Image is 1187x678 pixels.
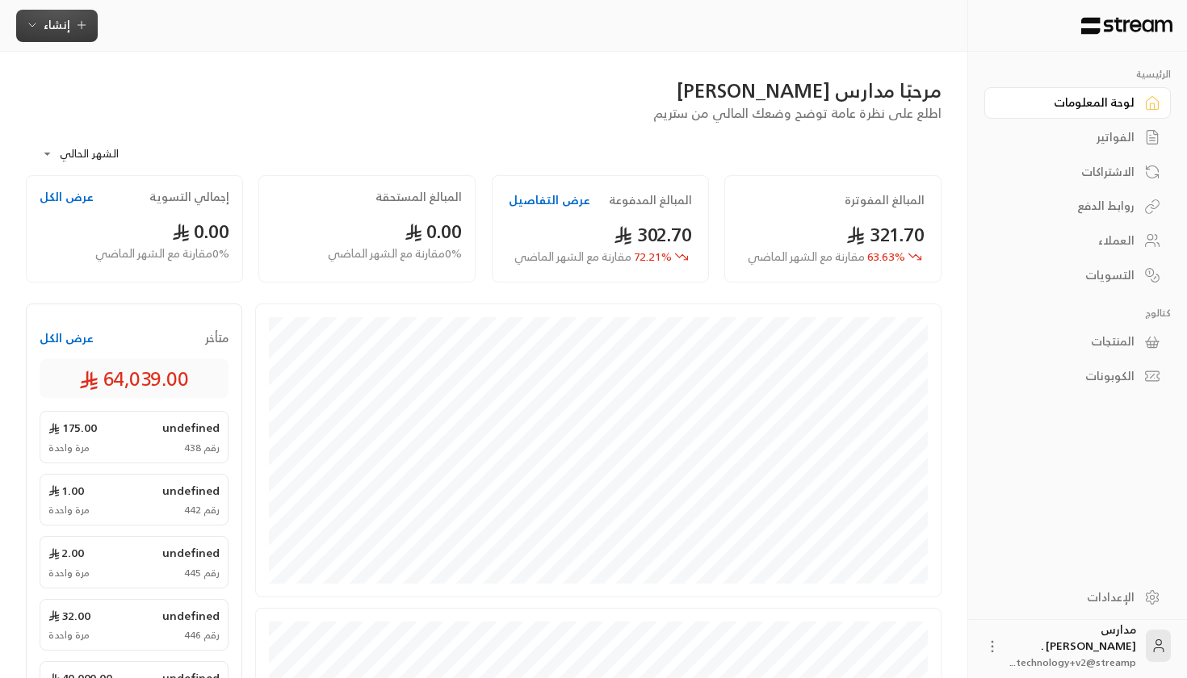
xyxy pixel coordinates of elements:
[1005,164,1135,180] div: الاشتراكات
[149,189,229,205] h2: إجمالي التسوية
[184,629,220,642] span: رقم 446
[79,366,189,391] span: 64,039.00
[44,15,70,35] span: إنشاء
[40,189,94,205] button: عرض الكل
[653,102,942,124] span: اطلع على نظرة عامة توضح وضعك المالي من ستريم
[984,68,1171,81] p: الرئيسية
[984,361,1171,392] a: الكوبونات
[162,483,220,499] span: undefined
[984,87,1171,119] a: لوحة المعلومات
[34,133,155,175] div: الشهر الحالي
[184,567,220,580] span: رقم 445
[514,246,631,266] span: مقارنة مع الشهر الماضي
[984,190,1171,222] a: روابط الدفع
[1005,94,1135,111] div: لوحة المعلومات
[509,192,590,208] button: عرض التفاصيل
[984,326,1171,358] a: المنتجات
[172,215,229,248] span: 0.00
[845,192,925,208] h2: المبالغ المفوترة
[48,567,90,580] span: مرة واحدة
[48,442,90,454] span: مرة واحدة
[984,225,1171,257] a: العملاء
[162,608,220,624] span: undefined
[609,192,692,208] h2: المبالغ المدفوعة
[1010,621,1136,670] div: مدارس [PERSON_NAME] .
[1005,129,1135,145] div: الفواتير
[328,245,462,262] span: 0 % مقارنة مع الشهر الماضي
[48,420,97,436] span: 175.00
[748,249,905,266] span: 63.63 %
[984,156,1171,187] a: الاشتراكات
[162,420,220,436] span: undefined
[184,442,220,454] span: رقم 438
[26,77,942,103] div: مرحبًا مدارس [PERSON_NAME]
[205,330,229,346] span: متأخر
[1005,589,1135,605] div: الإعدادات
[375,189,462,205] h2: المبالغ المستحقة
[984,259,1171,291] a: التسويات
[1005,368,1135,384] div: الكوبونات
[48,483,84,499] span: 1.00
[48,504,90,517] span: مرة واحدة
[984,307,1171,320] p: كتالوج
[1005,198,1135,214] div: روابط الدفع
[95,245,229,262] span: 0 % مقارنة مع الشهر الماضي
[405,215,462,248] span: 0.00
[984,122,1171,153] a: الفواتير
[1005,333,1135,349] div: المنتجات
[16,10,98,42] button: إنشاء
[846,218,925,251] span: 321.70
[748,246,865,266] span: مقارنة مع الشهر الماضي
[1005,267,1135,283] div: التسويات
[1005,232,1135,249] div: العملاء
[984,581,1171,613] a: الإعدادات
[514,249,672,266] span: 72.21 %
[48,608,90,624] span: 32.00
[1080,17,1174,35] img: Logo
[48,545,84,561] span: 2.00
[162,545,220,561] span: undefined
[40,330,94,346] button: عرض الكل
[1010,654,1136,671] span: technology+v2@streamp...
[48,629,90,642] span: مرة واحدة
[184,504,220,517] span: رقم 442
[614,218,692,251] span: 302.70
